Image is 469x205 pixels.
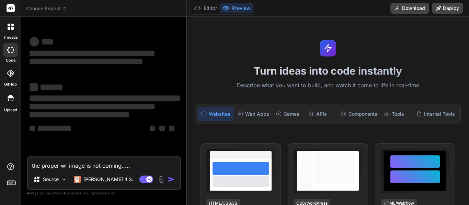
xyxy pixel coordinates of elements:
span: ‌ [150,126,155,131]
div: Games [273,107,304,121]
button: Download [390,3,429,14]
button: Deploy [432,3,463,14]
span: ‌ [30,95,180,101]
div: APIs [306,107,337,121]
button: Preview [220,3,253,13]
div: Internal Tools [414,107,458,121]
span: ‌ [42,39,53,44]
p: [PERSON_NAME] 4 S.. [83,176,135,183]
p: Source [43,176,59,183]
span: ‌ [169,126,174,131]
span: ‌ [30,37,39,47]
label: threads [3,35,18,40]
img: attachment [157,176,165,183]
div: Websites [198,107,233,121]
span: ‌ [30,104,155,109]
span: ‌ [30,59,142,64]
span: ‌ [30,83,38,91]
p: Describe what you want to build, and watch it come to life in real-time [191,81,465,90]
p: Always double-check its answers. Your in Bind [27,190,181,196]
label: GitHub [4,81,17,87]
span: ‌ [38,126,71,131]
label: Upload [4,107,17,113]
label: code [6,57,15,63]
span: privacy [92,191,104,195]
span: ‌ [30,126,35,131]
div: Web Apps [235,107,272,121]
span: ‌ [30,112,129,117]
div: Components [338,107,380,121]
img: Claude 4 Sonnet [74,176,81,183]
div: Tools [381,107,412,121]
img: icon [168,176,175,183]
span: ‌ [41,85,62,90]
span: Choose Project [26,5,67,12]
button: Editor [191,3,220,13]
span: ‌ [30,51,155,56]
textarea: the proper wr image is not coming..... [28,157,180,170]
img: Pick Models [61,177,67,182]
span: ‌ [159,126,165,131]
h1: Turn ideas into code instantly [191,65,465,77]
